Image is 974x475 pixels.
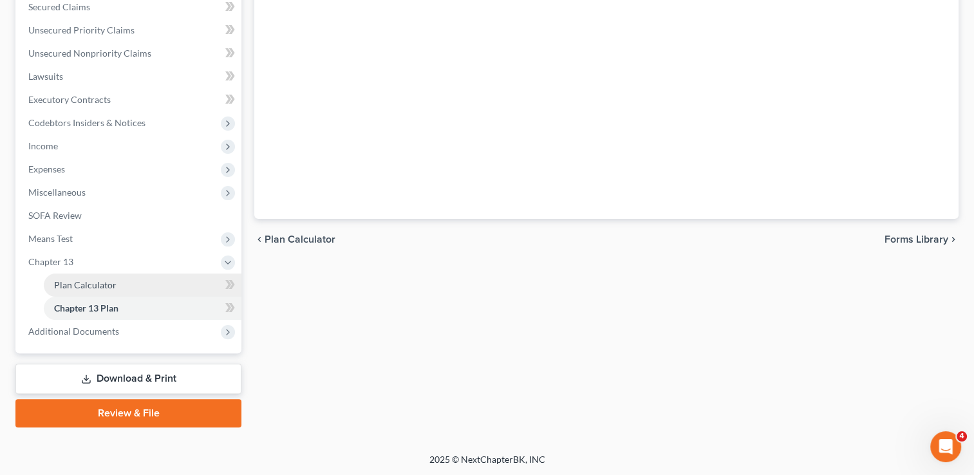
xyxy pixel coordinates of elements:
span: Unsecured Nonpriority Claims [28,48,151,59]
span: Expenses [28,163,65,174]
span: Chapter 13 [28,256,73,267]
span: Miscellaneous [28,187,86,198]
a: Unsecured Priority Claims [18,19,241,42]
span: Chapter 13 Plan [54,303,118,313]
a: Plan Calculator [44,274,241,297]
a: Download & Print [15,364,241,394]
span: Secured Claims [28,1,90,12]
a: Lawsuits [18,65,241,88]
span: Income [28,140,58,151]
a: SOFA Review [18,204,241,227]
i: chevron_left [254,234,265,245]
span: Means Test [28,233,73,244]
button: chevron_left Plan Calculator [254,234,335,245]
span: Additional Documents [28,326,119,337]
iframe: Intercom live chat [930,431,961,462]
span: 4 [957,431,967,442]
i: chevron_right [948,234,959,245]
button: Forms Library chevron_right [885,234,959,245]
span: Plan Calculator [265,234,335,245]
span: Plan Calculator [54,279,117,290]
span: Unsecured Priority Claims [28,24,135,35]
span: Codebtors Insiders & Notices [28,117,145,128]
a: Unsecured Nonpriority Claims [18,42,241,65]
a: Executory Contracts [18,88,241,111]
a: Chapter 13 Plan [44,297,241,320]
span: Forms Library [885,234,948,245]
span: SOFA Review [28,210,82,221]
span: Executory Contracts [28,94,111,105]
span: Lawsuits [28,71,63,82]
a: Review & File [15,399,241,427]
